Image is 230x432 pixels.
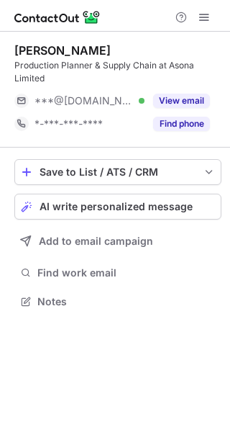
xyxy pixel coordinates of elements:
[14,263,221,283] button: Find work email
[14,9,101,26] img: ContactOut v5.3.10
[39,235,153,247] span: Add to email campaign
[34,94,134,107] span: ***@[DOMAIN_NAME]
[14,59,221,85] div: Production Planner & Supply Chain at Asona Limited
[40,201,193,212] span: AI write personalized message
[37,266,216,279] span: Find work email
[14,194,221,220] button: AI write personalized message
[14,159,221,185] button: save-profile-one-click
[14,292,221,312] button: Notes
[40,166,196,178] div: Save to List / ATS / CRM
[153,94,210,108] button: Reveal Button
[14,43,111,58] div: [PERSON_NAME]
[153,117,210,131] button: Reveal Button
[14,228,221,254] button: Add to email campaign
[37,295,216,308] span: Notes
